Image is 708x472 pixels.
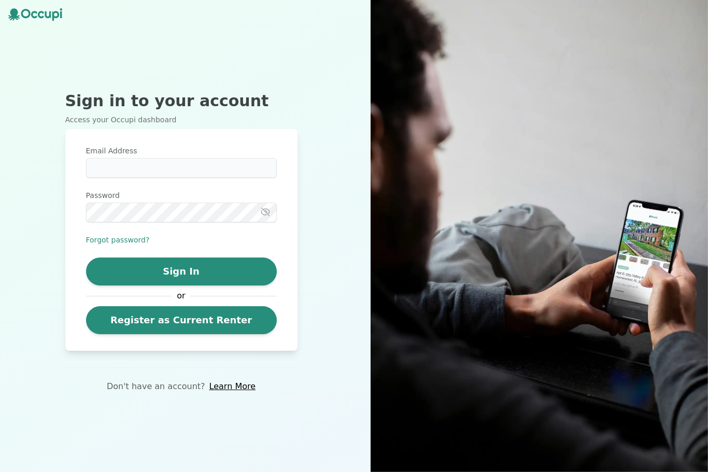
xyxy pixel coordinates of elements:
[172,290,191,302] span: or
[86,306,277,334] a: Register as Current Renter
[107,380,205,393] p: Don't have an account?
[86,258,277,285] button: Sign In
[86,235,150,245] button: Forgot password?
[65,92,298,110] h2: Sign in to your account
[209,380,256,393] a: Learn More
[86,190,277,201] label: Password
[86,146,277,156] label: Email Address
[65,115,298,125] p: Access your Occupi dashboard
